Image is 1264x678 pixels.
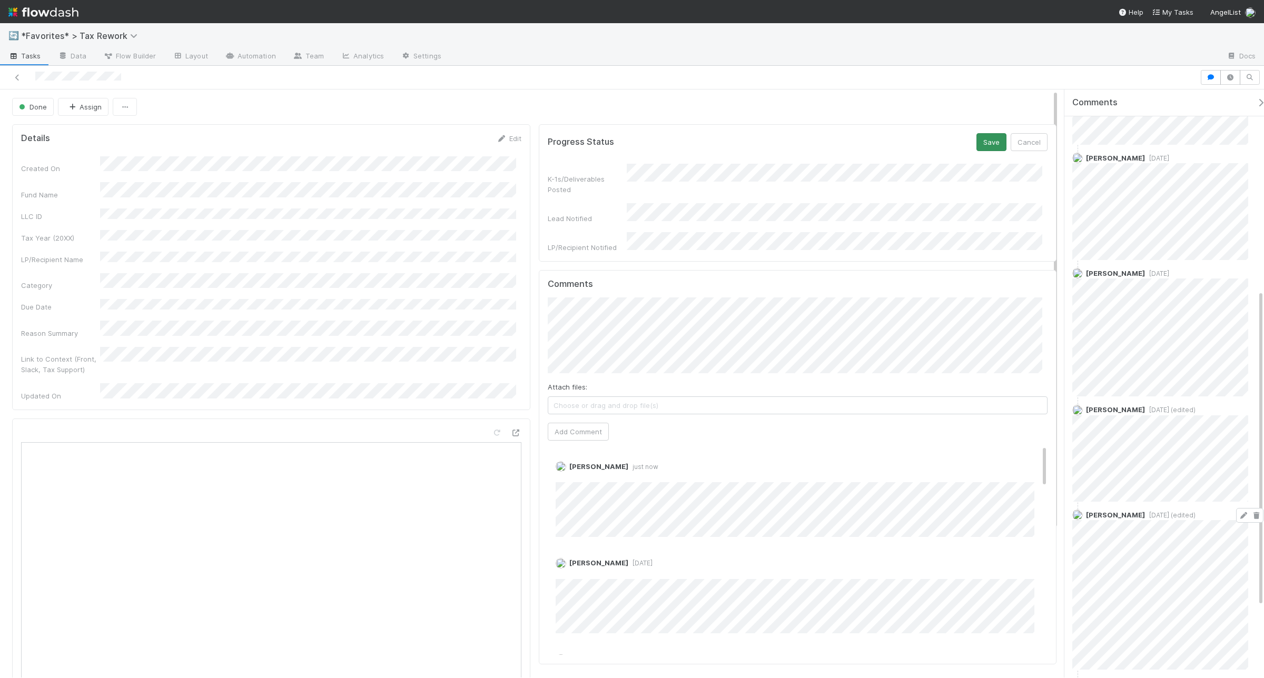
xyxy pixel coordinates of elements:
h5: Details [21,133,50,144]
button: Cancel [1011,133,1048,151]
div: LP/Recipient Notified [548,242,627,253]
div: K-1s/Deliverables Posted [548,174,627,195]
label: Attach files: [548,382,587,392]
span: [DATE] [1145,270,1169,277]
button: Save [976,133,1006,151]
div: Category [21,280,100,291]
img: avatar_04ed6c9e-3b93-401c-8c3a-8fad1b1fc72c.png [1072,405,1083,415]
span: [PERSON_NAME] [1086,511,1145,519]
button: Add Comment [548,423,609,441]
div: LLC ID [21,211,100,222]
span: *Favorites* > Tax Rework [21,31,143,41]
a: Edit [497,134,521,143]
div: Lead Notified [548,213,627,224]
a: Analytics [332,48,392,65]
span: [PERSON_NAME] [569,462,628,471]
img: avatar_04ed6c9e-3b93-401c-8c3a-8fad1b1fc72c.png [1072,510,1083,520]
div: Help [1118,7,1143,17]
a: Team [284,48,332,65]
div: Updated On [21,391,100,401]
span: [DATE] (edited) [1145,511,1196,519]
span: [DATE] [628,559,653,567]
img: avatar_04ed6c9e-3b93-401c-8c3a-8fad1b1fc72c.png [1072,153,1083,163]
span: Tasks [8,51,41,61]
span: just now [628,463,658,471]
img: avatar_04ed6c9e-3b93-401c-8c3a-8fad1b1fc72c.png [1072,268,1083,278]
div: Reason Summary [21,328,100,338]
span: [PERSON_NAME] [569,655,628,663]
div: LP/Recipient Name [21,254,100,265]
span: 🔄 [8,31,19,40]
h5: Comments [548,279,1048,290]
button: Assign [58,98,108,116]
span: [PERSON_NAME] [1086,269,1145,277]
a: Flow Builder [95,48,164,65]
a: Data [50,48,95,65]
a: Docs [1218,48,1264,65]
div: Fund Name [21,190,100,200]
a: Settings [392,48,450,65]
span: [DATE] [1145,154,1169,162]
span: Done [17,103,47,111]
span: [PERSON_NAME] [569,559,628,567]
div: Link to Context (Front, Slack, Tax Support) [21,354,100,375]
img: logo-inverted-e16ddd16eac7371096b0.svg [8,3,78,21]
a: Layout [164,48,216,65]
span: Flow Builder [103,51,156,61]
h5: Progress Status [548,137,614,147]
span: AngelList [1210,8,1241,16]
span: Comments [1072,97,1118,108]
img: avatar_04ed6c9e-3b93-401c-8c3a-8fad1b1fc72c.png [556,654,566,665]
img: avatar_04ed6c9e-3b93-401c-8c3a-8fad1b1fc72c.png [1245,7,1256,18]
span: My Tasks [1152,8,1193,16]
span: [PERSON_NAME] [1086,405,1145,414]
span: [DATE] (edited) [1145,406,1196,414]
a: My Tasks [1152,7,1193,17]
div: Tax Year (20XX) [21,233,100,243]
div: Due Date [21,302,100,312]
div: Created On [21,163,100,174]
span: Choose or drag and drop file(s) [548,397,1048,414]
button: Done [12,98,54,116]
a: Automation [216,48,284,65]
span: [PERSON_NAME] [1086,154,1145,162]
img: avatar_04ed6c9e-3b93-401c-8c3a-8fad1b1fc72c.png [556,558,566,569]
img: avatar_04ed6c9e-3b93-401c-8c3a-8fad1b1fc72c.png [556,461,566,472]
